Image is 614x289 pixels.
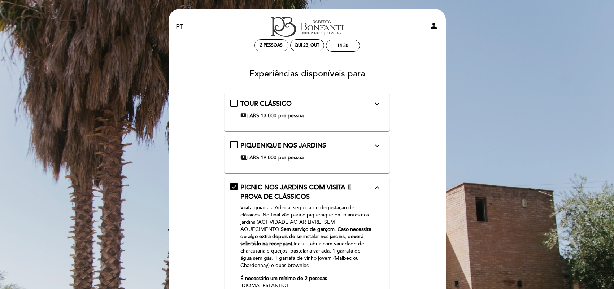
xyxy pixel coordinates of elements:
[295,43,319,48] div: Qui 23, out
[230,141,384,161] md-checkbox: PIQUENIQUE NOS JARDINS expand_more Visita guiada à Adega sem degustação, seguida de piquenique so...
[260,43,283,48] span: 2 pessoas
[249,69,365,79] span: Experiências disponíveis para
[240,154,248,161] span: payments
[230,99,384,119] md-checkbox: TOUR CLÁSSICO expand_more Visita guiada com degustação de 3 vinhos selecionados. Acompanhado de d...
[240,112,248,119] span: payments
[249,112,276,119] span: ARS 13.000
[371,99,384,109] button: expand_more
[240,183,351,201] span: PICNIC NOS JARDINS COM VISITA E PROVA DE CLÁSSICOS
[249,154,276,161] span: ARS 19.000
[373,100,382,108] i: expand_more
[240,275,327,281] strong: É necessário um mínimo de 2 pessoas
[240,226,371,247] strong: Sem serviço de garçom. Caso necessite de algo extra depois de se instalar nos jardins, deverá sol...
[373,141,382,150] i: expand_more
[240,100,292,108] span: TOUR CLÁSSICO
[371,141,384,150] button: expand_more
[430,21,438,30] i: person
[373,183,382,192] i: expand_less
[430,21,438,32] button: person
[240,141,326,149] span: PIQUENIQUE NOS JARDINS
[371,183,384,192] button: expand_less
[278,154,304,161] span: por pessoa
[278,112,304,119] span: por pessoa
[262,17,352,37] a: Turismo - Bodega [PERSON_NAME]
[240,204,373,269] p: Visita guiada à Adega, seguida de degustação de clássicos. No final vão para o piquenique em mant...
[337,43,348,48] div: 14:30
